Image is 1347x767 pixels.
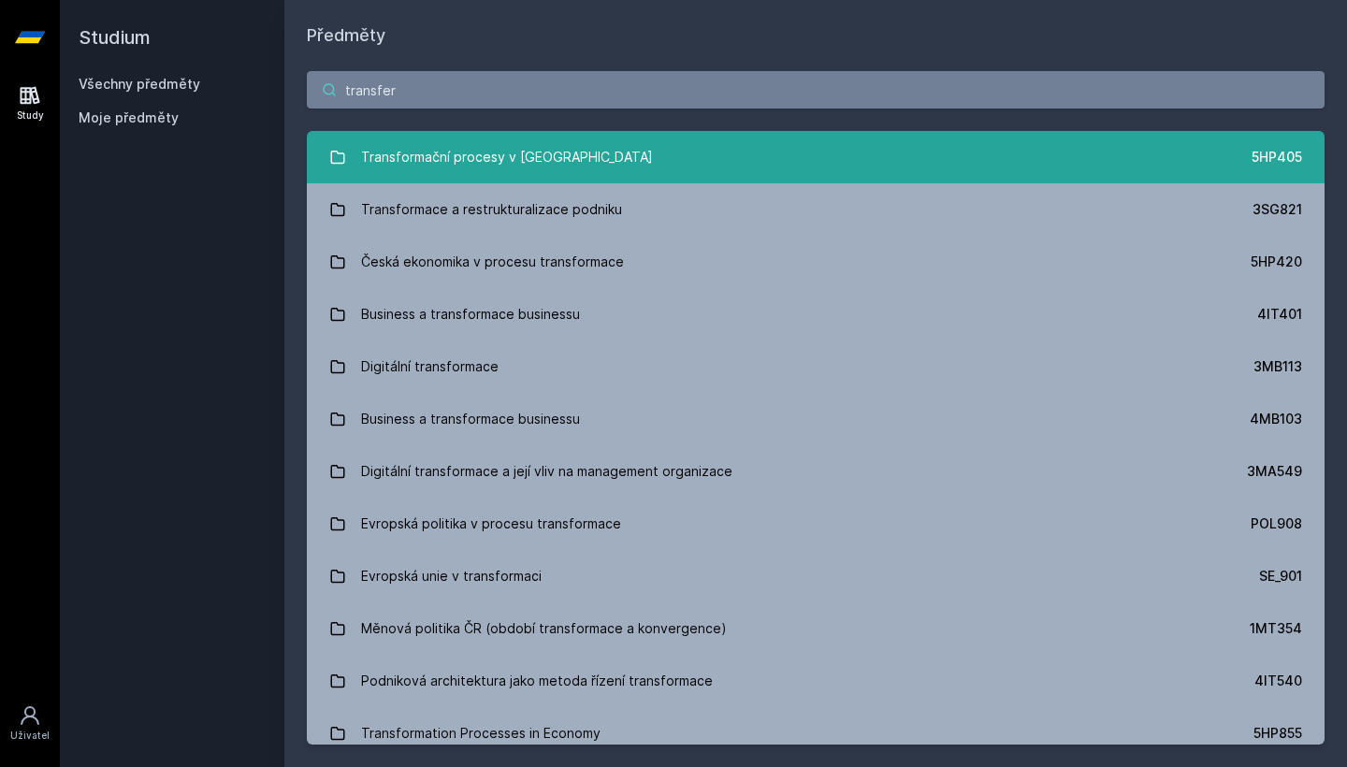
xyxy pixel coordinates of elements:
[307,131,1325,183] a: Transformační procesy v [GEOGRAPHIC_DATA] 5HP405
[1250,410,1302,428] div: 4MB103
[361,715,601,752] div: Transformation Processes in Economy
[1251,253,1302,271] div: 5HP420
[4,75,56,132] a: Study
[361,138,653,176] div: Transformační procesy v [GEOGRAPHIC_DATA]
[361,557,542,595] div: Evropská unie v transformaci
[1253,200,1302,219] div: 3SG821
[307,602,1325,655] a: Měnová politika ČR (období transformace a konvergence) 1MT354
[361,243,624,281] div: Česká ekonomika v procesu transformace
[361,453,732,490] div: Digitální transformace a její vliv na management organizace
[17,109,44,123] div: Study
[307,288,1325,340] a: Business a transformace businessu 4IT401
[1253,357,1302,376] div: 3MB113
[361,348,499,385] div: Digitální transformace
[307,236,1325,288] a: Česká ekonomika v procesu transformace 5HP420
[1247,462,1302,481] div: 3MA549
[1259,567,1302,586] div: SE_901
[307,550,1325,602] a: Evropská unie v transformaci SE_901
[10,729,50,743] div: Uživatel
[4,695,56,752] a: Uživatel
[1253,724,1302,743] div: 5HP855
[361,505,621,543] div: Evropská politika v procesu transformace
[307,707,1325,760] a: Transformation Processes in Economy 5HP855
[1250,619,1302,638] div: 1MT354
[1251,514,1302,533] div: POL908
[307,340,1325,393] a: Digitální transformace 3MB113
[307,498,1325,550] a: Evropská politika v procesu transformace POL908
[361,610,727,647] div: Měnová politika ČR (období transformace a konvergence)
[1252,148,1302,166] div: 5HP405
[1254,672,1302,690] div: 4IT540
[79,76,200,92] a: Všechny předměty
[307,183,1325,236] a: Transformace a restrukturalizace podniku 3SG821
[307,655,1325,707] a: Podniková architektura jako metoda řízení transformace 4IT540
[307,71,1325,109] input: Název nebo ident předmětu…
[361,296,580,333] div: Business a transformace businessu
[307,393,1325,445] a: Business a transformace businessu 4MB103
[361,191,622,228] div: Transformace a restrukturalizace podniku
[361,662,713,700] div: Podniková architektura jako metoda řízení transformace
[307,445,1325,498] a: Digitální transformace a její vliv na management organizace 3MA549
[1257,305,1302,324] div: 4IT401
[79,109,179,127] span: Moje předměty
[361,400,580,438] div: Business a transformace businessu
[307,22,1325,49] h1: Předměty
